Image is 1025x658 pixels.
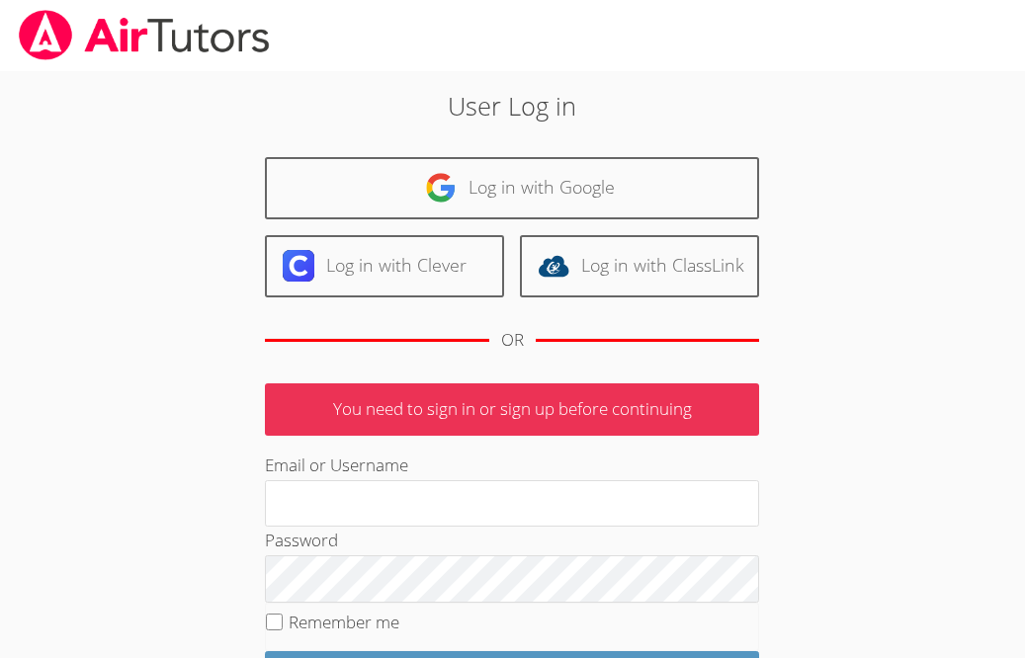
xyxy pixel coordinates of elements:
label: Password [265,529,338,551]
img: google-logo-50288ca7cdecda66e5e0955fdab243c47b7ad437acaf1139b6f446037453330a.svg [425,172,457,204]
a: Log in with Clever [265,235,504,297]
img: airtutors_banner-c4298cdbf04f3fff15de1276eac7730deb9818008684d7c2e4769d2f7ddbe033.png [17,10,272,60]
p: You need to sign in or sign up before continuing [265,383,759,436]
label: Remember me [289,611,399,633]
h2: User Log in [143,87,882,124]
a: Log in with ClassLink [520,235,759,297]
img: clever-logo-6eab21bc6e7a338710f1a6ff85c0baf02591cd810cc4098c63d3a4b26e2feb20.svg [283,250,314,282]
label: Email or Username [265,453,408,476]
div: OR [501,326,524,355]
a: Log in with Google [265,157,759,219]
img: classlink-logo-d6bb404cc1216ec64c9a2012d9dc4662098be43eaf13dc465df04b49fa7ab582.svg [538,250,569,282]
